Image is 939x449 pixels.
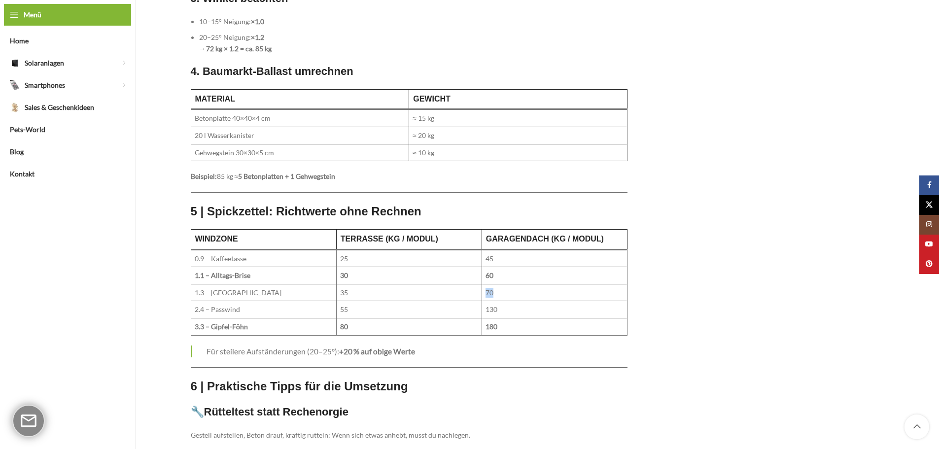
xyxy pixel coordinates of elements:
[191,203,628,220] h2: 5 | Spickzettel: Richtwerte ohne Rechnen
[199,32,628,54] li: 20–25° Neigung: →
[10,32,29,50] span: Home
[191,230,336,249] th: Windzone
[191,284,336,301] td: 1.3 – [GEOGRAPHIC_DATA]
[336,230,482,249] th: Terrasse (kg / Modul)
[409,144,627,161] td: ≈ 10 kg
[919,215,939,235] a: Instagram Social Link
[336,249,482,267] td: 25
[191,249,336,267] td: 0.9 – Kaffeetasse
[204,406,348,418] strong: Rütteltest statt Rechenorgie
[191,144,409,161] td: Gehwegstein 30×30×5 cm
[195,271,250,279] strong: 1.1 – Alltags-Brise
[919,175,939,195] a: Facebook Social Link
[482,230,627,249] th: Garagendach (kg / Modul)
[191,109,409,127] td: Betonplatte 40×40×4 cm
[10,121,45,138] span: Pets-World
[191,64,628,79] h3: 4. Baumarkt-Ballast umrechnen
[25,99,94,116] span: Sales & Geschenkideen
[409,109,627,127] td: ≈ 15 kg
[199,16,628,27] li: 10–15° Neigung:
[904,414,929,439] a: Scroll to top button
[191,405,628,420] h3: 🔧
[340,322,348,331] strong: 80
[919,235,939,254] a: YouTube Social Link
[191,430,628,441] p: Gestell aufstellen, Beton drauf, kräftig rütteln: Wenn sich etwas anhebt, musst du nachlegen.
[10,80,20,90] img: Smartphones
[919,254,939,274] a: Pinterest Social Link
[191,172,217,180] strong: Beispiel:
[206,44,272,53] strong: 72 kg × 1.2 = ca. 85 kg
[482,301,627,318] td: 130
[340,271,348,279] strong: 30
[25,54,64,72] span: Solaranlagen
[10,143,24,161] span: Blog
[10,165,35,183] span: Kontakt
[238,172,335,180] strong: 5 Betonplatten + 1 Gehwegstein
[336,301,482,318] td: 55
[10,58,20,68] img: Solaranlagen
[486,322,497,331] strong: 180
[409,90,627,109] th: Gewicht
[191,378,628,395] h2: 6 | Praktische Tipps für die Umsetzung
[191,90,409,109] th: Material
[10,103,20,112] img: Sales & Geschenkideen
[25,76,65,94] span: Smartphones
[251,33,264,41] strong: ×1.2
[482,249,627,267] td: 45
[207,345,628,358] p: Für steilere Aufständerungen (20–25°):
[339,347,415,356] strong: +20 % auf obige Werte
[251,17,264,26] strong: ×1.0
[191,301,336,318] td: 2.4 – Passwind
[482,284,627,301] td: 70
[195,322,248,331] strong: 3.3 – Gipfel-Föhn
[919,195,939,215] a: X Social Link
[336,284,482,301] td: 35
[191,127,409,144] td: 20 l Wasserkanister
[486,271,493,279] strong: 60
[24,9,41,20] span: Menü
[191,171,628,182] p: 85 kg ≈
[409,127,627,144] td: ≈ 20 kg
